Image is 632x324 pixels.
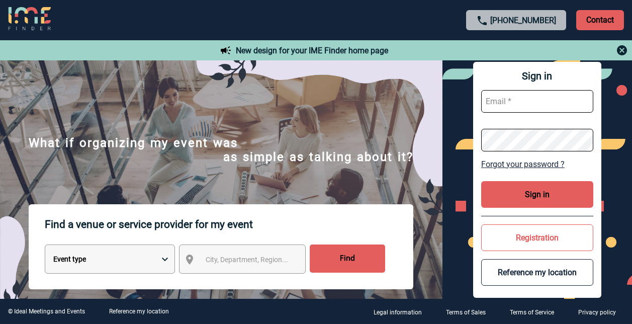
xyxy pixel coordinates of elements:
[481,159,593,169] a: Forgot your password ?
[481,259,593,286] button: Reference my location
[109,308,169,315] a: Reference my location
[374,309,422,316] p: Legal information
[490,16,556,25] a: [PHONE_NUMBER]
[481,181,593,208] button: Sign in
[570,307,632,316] a: Privacy policy
[476,15,488,27] img: call-24-px.png
[366,307,438,316] a: Legal information
[578,309,616,316] p: Privacy policy
[310,245,385,273] input: Find
[481,224,593,251] button: Registration
[438,307,502,316] a: Terms of Sales
[8,308,85,315] div: © Ideal Meetings and Events
[481,70,593,82] span: Sign in
[481,90,593,113] input: Email *
[510,309,554,316] p: Terms of Service
[446,309,486,316] p: Terms of Sales
[206,256,288,264] span: City, Department, Region...
[576,10,624,30] p: Contact
[45,204,413,245] p: Find a venue or service provider for my event
[502,307,570,316] a: Terms of Service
